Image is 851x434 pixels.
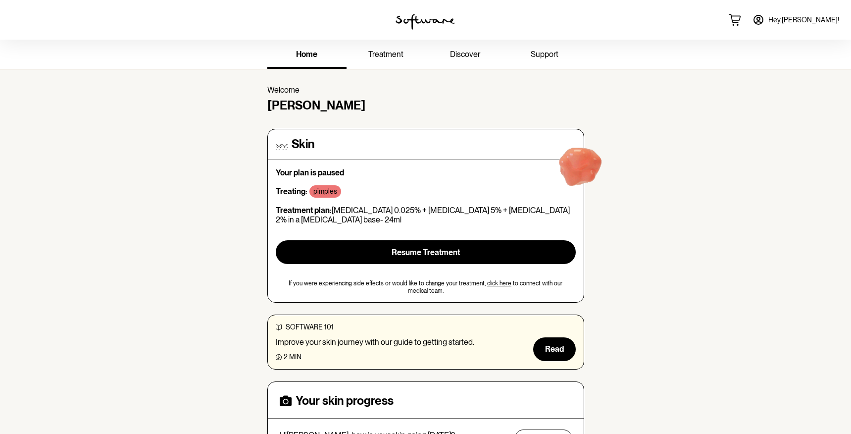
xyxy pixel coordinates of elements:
h4: [PERSON_NAME] [267,99,584,113]
span: discover [450,50,480,59]
p: [MEDICAL_DATA] 0.025% + [MEDICAL_DATA] 5% + [MEDICAL_DATA] 2% in a [MEDICAL_DATA] base- 24ml [276,206,576,224]
strong: Treating: [276,187,307,196]
span: Resume Treatment [392,248,460,257]
p: Improve your skin journey with our guide to getting started. [276,337,474,347]
h4: Skin [292,137,314,152]
span: Read [545,344,564,354]
h4: Your skin progress [296,394,394,408]
span: treatment [368,50,403,59]
span: support [531,50,558,59]
p: pimples [313,187,337,196]
a: support [505,42,584,69]
span: 2 min [284,353,301,361]
p: Your plan is paused [276,168,576,177]
span: software 101 [286,323,334,331]
a: treatment [347,42,426,69]
img: software logo [396,14,455,30]
button: Resume Treatment [276,240,576,264]
a: Hey,[PERSON_NAME]! [747,8,845,32]
a: click here [487,280,511,287]
span: Hey, [PERSON_NAME] ! [768,16,839,24]
a: discover [426,42,505,69]
span: If you were experiencing side effects or would like to change your treatment, to connect with our... [276,280,576,294]
strong: Treatment plan: [276,206,332,215]
span: home [296,50,317,59]
img: red-blob.ee797e6f29be6228169e.gif [549,137,612,200]
a: home [267,42,347,69]
p: Welcome [267,85,584,95]
button: Read [533,337,576,361]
